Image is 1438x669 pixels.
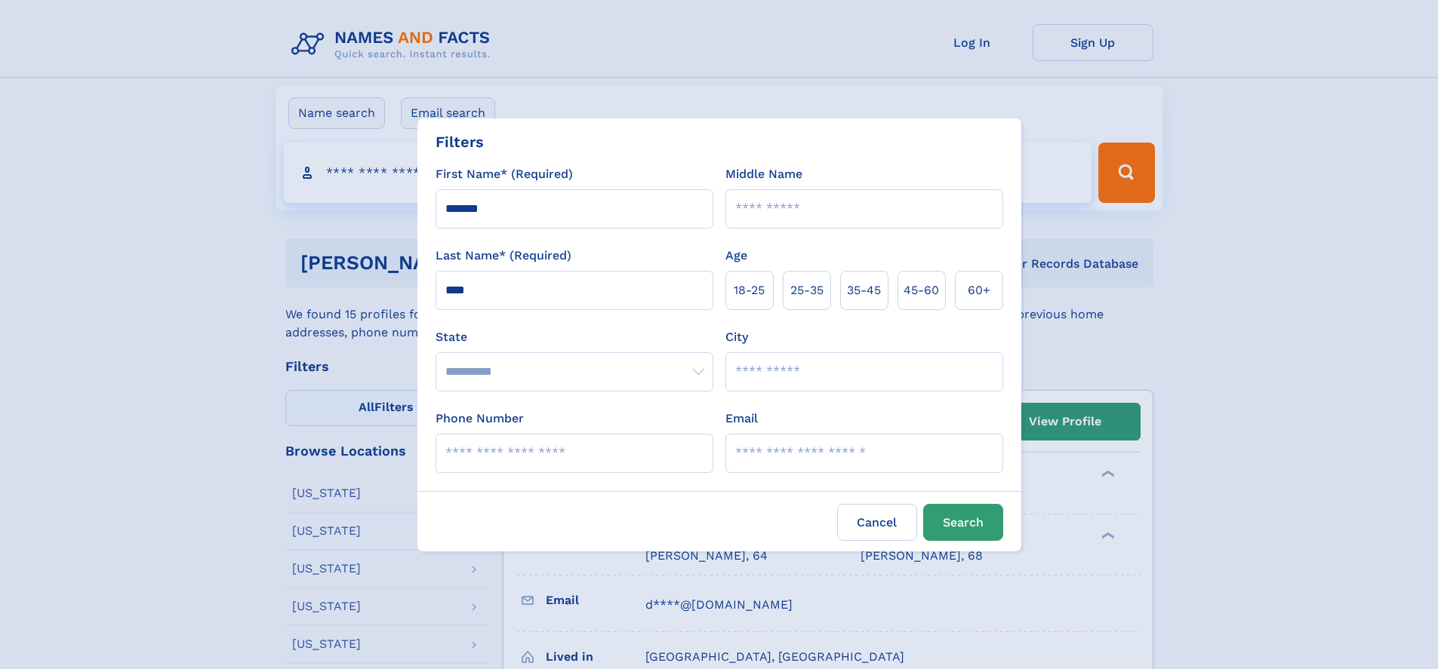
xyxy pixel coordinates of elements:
[837,504,917,541] label: Cancel
[904,281,939,299] span: 45‑60
[436,247,571,265] label: Last Name* (Required)
[968,281,990,299] span: 60+
[847,281,881,299] span: 35‑45
[436,410,524,428] label: Phone Number
[725,328,748,346] label: City
[436,328,713,346] label: State
[725,247,747,265] label: Age
[790,281,824,299] span: 25‑35
[436,165,573,183] label: First Name* (Required)
[436,130,484,153] div: Filters
[725,410,758,428] label: Email
[734,281,765,299] span: 18‑25
[725,165,802,183] label: Middle Name
[923,504,1003,541] button: Search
